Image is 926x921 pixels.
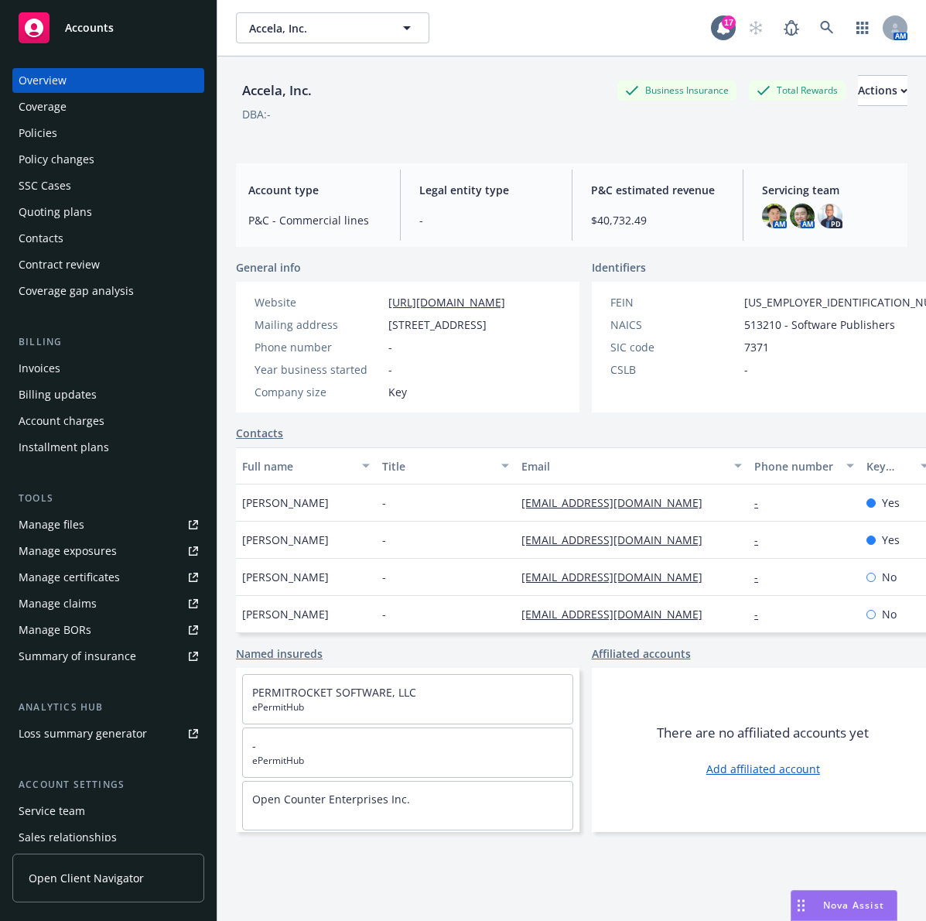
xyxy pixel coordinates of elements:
[515,447,748,484] button: Email
[12,173,204,198] a: SSC Cases
[252,754,563,768] span: ePermitHub
[236,447,376,484] button: Full name
[376,447,516,484] button: Title
[791,891,811,920] div: Drag to move
[12,147,204,172] a: Policy changes
[858,75,907,106] button: Actions
[248,212,381,228] span: P&C - Commercial lines
[242,532,329,548] span: [PERSON_NAME]
[749,80,846,100] div: Total Rewards
[882,569,897,585] span: No
[818,204,842,228] img: photo
[12,539,204,563] span: Manage exposures
[12,799,204,823] a: Service team
[19,539,117,563] div: Manage exposures
[866,458,911,474] div: Key contact
[12,68,204,93] a: Overview
[29,870,144,886] span: Open Client Navigator
[592,645,691,662] a: Affiliated accounts
[382,532,386,548] span: -
[19,565,120,590] div: Manage certificates
[19,252,100,277] div: Contract review
[388,317,487,333] span: [STREET_ADDRESS]
[19,825,117,850] div: Sales relationships
[858,76,907,105] div: Actions
[388,361,392,378] span: -
[419,182,552,198] span: Legal entity type
[242,458,353,474] div: Full name
[521,607,715,621] a: [EMAIL_ADDRESS][DOMAIN_NAME]
[236,80,318,101] div: Accela, Inc.
[19,200,92,224] div: Quoting plans
[19,591,97,616] div: Manage claims
[762,182,895,198] span: Servicing team
[19,721,147,746] div: Loss summary generator
[249,20,383,36] span: Accela, Inc.
[236,425,283,441] a: Contacts
[521,570,715,584] a: [EMAIL_ADDRESS][DOMAIN_NAME]
[236,645,323,662] a: Named insureds
[521,458,725,474] div: Email
[12,512,204,537] a: Manage files
[610,339,738,355] div: SIC code
[65,22,114,34] span: Accounts
[19,68,67,93] div: Overview
[754,570,771,584] a: -
[762,204,787,228] img: photo
[255,317,382,333] div: Mailing address
[12,226,204,251] a: Contacts
[242,606,329,622] span: [PERSON_NAME]
[252,700,563,714] span: ePermitHub
[252,738,256,753] a: -
[882,606,897,622] span: No
[610,294,738,310] div: FEIN
[252,792,410,806] a: Open Counter Enterprises Inc.
[19,279,134,303] div: Coverage gap analysis
[12,591,204,616] a: Manage claims
[776,12,807,43] a: Report a Bug
[19,618,91,642] div: Manage BORs
[19,356,60,381] div: Invoices
[847,12,878,43] a: Switch app
[657,724,869,742] span: There are no affiliated accounts yet
[255,384,382,400] div: Company size
[12,200,204,224] a: Quoting plans
[754,458,836,474] div: Phone number
[248,182,381,198] span: Account type
[882,532,900,548] span: Yes
[12,777,204,793] div: Account settings
[12,700,204,715] div: Analytics hub
[19,382,97,407] div: Billing updates
[748,447,859,484] button: Phone number
[12,6,204,50] a: Accounts
[754,495,771,510] a: -
[388,295,505,310] a: [URL][DOMAIN_NAME]
[591,212,724,228] span: $40,732.49
[242,495,329,511] span: [PERSON_NAME]
[255,294,382,310] div: Website
[790,204,815,228] img: photo
[255,361,382,378] div: Year business started
[610,317,738,333] div: NAICS
[12,435,204,460] a: Installment plans
[19,644,136,669] div: Summary of insurance
[19,94,67,119] div: Coverage
[19,226,63,251] div: Contacts
[12,721,204,746] a: Loss summary generator
[812,12,842,43] a: Search
[12,279,204,303] a: Coverage gap analysis
[388,384,407,400] span: Key
[12,565,204,590] a: Manage certificates
[19,512,84,537] div: Manage files
[12,382,204,407] a: Billing updates
[419,212,552,228] span: -
[823,899,884,912] span: Nova Assist
[791,890,897,921] button: Nova Assist
[521,532,715,547] a: [EMAIL_ADDRESS][DOMAIN_NAME]
[12,409,204,433] a: Account charges
[382,495,386,511] span: -
[252,685,416,700] a: PERMITROCKET SOFTWARE, LLC
[242,106,271,122] div: DBA: -
[722,15,736,29] div: 17
[610,361,738,378] div: CSLB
